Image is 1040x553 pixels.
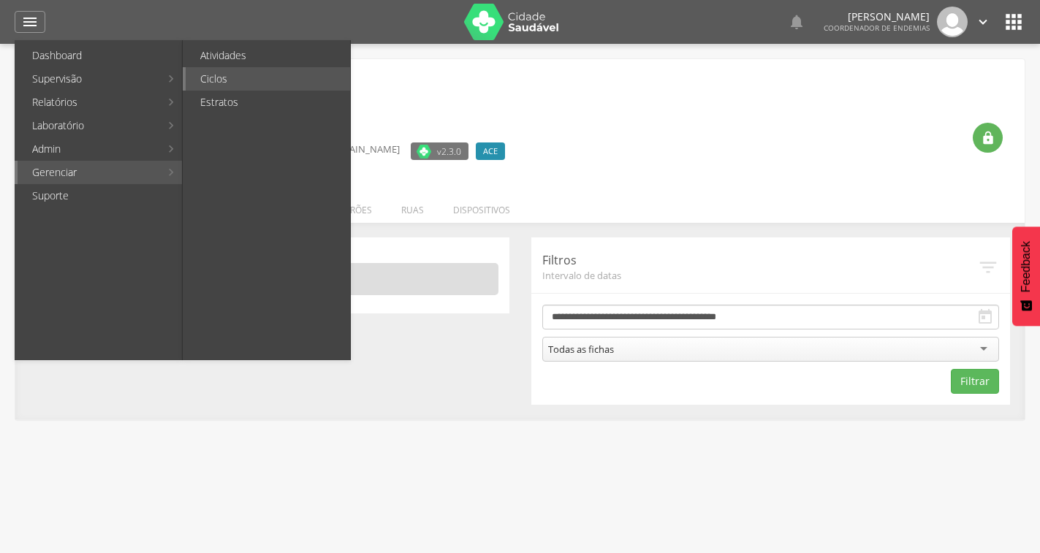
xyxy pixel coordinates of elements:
[21,13,39,31] i: 
[18,137,160,161] a: Admin
[439,189,525,224] li: Dispositivos
[18,67,160,91] a: Supervisão
[975,14,991,30] i: 
[951,369,999,394] button: Filtrar
[824,12,930,22] p: [PERSON_NAME]
[788,7,805,37] a: 
[15,11,45,33] a: 
[387,189,439,224] li: Ruas
[976,308,994,326] i: 
[18,44,182,67] a: Dashboard
[437,144,461,159] span: v2.3.0
[1020,241,1033,292] span: Feedback
[542,269,978,282] span: Intervalo de datas
[18,91,160,114] a: Relatórios
[1002,10,1025,34] i: 
[1012,226,1040,326] button: Feedback - Mostrar pesquisa
[824,23,930,33] span: Coordenador de Endemias
[186,67,350,91] a: Ciclos
[186,44,350,67] a: Atividades
[548,343,614,356] div: Todas as fichas
[788,13,805,31] i: 
[542,252,978,269] p: Filtros
[18,114,160,137] a: Laboratório
[981,131,995,145] i: 
[975,7,991,37] a: 
[18,161,160,184] a: Gerenciar
[186,91,350,114] a: Estratos
[483,145,498,157] span: ACE
[977,256,999,278] i: 
[18,184,182,207] a: Suporte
